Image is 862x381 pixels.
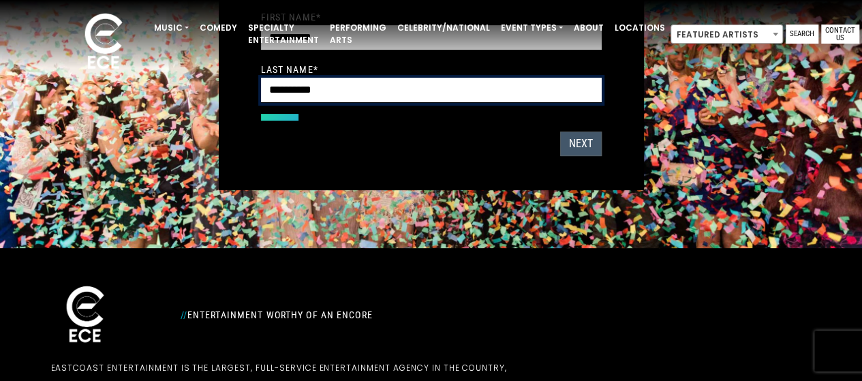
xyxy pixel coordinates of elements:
[149,16,194,40] a: Music
[172,304,561,326] div: Entertainment Worthy of an Encore
[560,132,602,156] button: Next
[181,309,187,320] span: //
[70,10,138,76] img: ece_new_logo_whitev2-1.png
[243,16,324,52] a: Specialty Entertainment
[568,16,609,40] a: About
[671,25,783,44] span: Featured Artists
[609,16,671,40] a: Locations
[51,282,119,348] img: ece_new_logo_whitev2-1.png
[194,16,243,40] a: Comedy
[392,16,495,40] a: Celebrity/National
[671,25,782,44] span: Featured Artists
[786,25,818,44] a: Search
[495,16,568,40] a: Event Types
[821,25,859,44] a: Contact Us
[324,16,392,52] a: Performing Arts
